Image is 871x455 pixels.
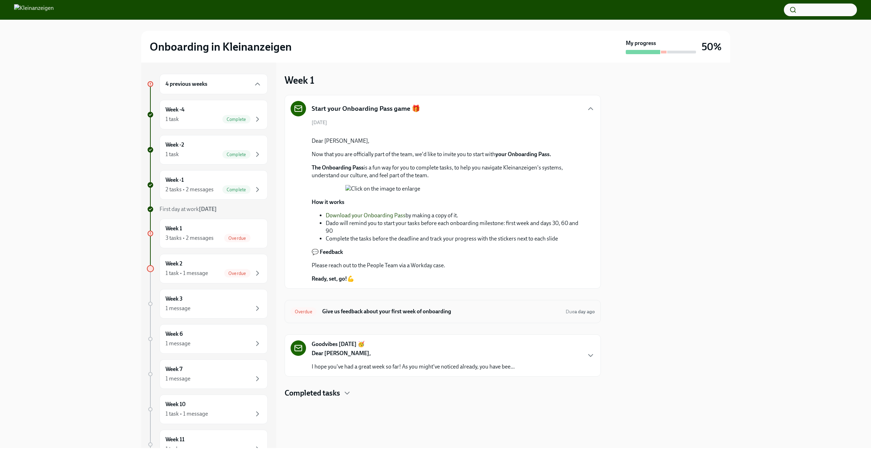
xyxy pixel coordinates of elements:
span: Complete [222,187,251,192]
h6: Week 2 [165,260,182,268]
a: Week 71 message [147,359,268,389]
a: Week -41 taskComplete [147,100,268,129]
h4: Completed tasks [285,388,340,398]
a: Week 31 message [147,289,268,319]
h6: Week 7 [165,365,182,373]
li: by making a copy of it. [326,212,584,219]
p: I hope you've had a great week so far! As you might've noticed already, you have bee... [312,363,515,371]
h6: Week 3 [165,295,183,303]
strong: Dear [PERSON_NAME], [312,350,371,357]
a: Week 21 task • 1 messageOverdue [147,254,268,283]
div: 2 tasks • 2 messages [165,186,214,193]
a: First day at work[DATE] [147,205,268,213]
span: October 12th, 2025 08:10 [566,308,595,315]
strong: Ready, set, go! [312,275,347,282]
li: Dado will remind you to start your tasks before each onboarding milestone: first week and days 30... [326,219,584,235]
div: 1 message [165,375,190,383]
h6: Week -4 [165,106,184,114]
a: Download your Onboarding Pass [326,212,405,219]
p: Dear [PERSON_NAME], [312,137,584,145]
span: Due [566,309,595,315]
span: Overdue [291,309,317,314]
h6: Week -1 [165,176,184,184]
h6: Give us feedback about your first week of onboarding [322,308,560,315]
h2: Onboarding in Kleinanzeigen [150,40,292,54]
div: 1 message [165,305,190,312]
div: 3 tasks • 2 messages [165,234,214,242]
span: [DATE] [312,119,327,126]
h3: 50% [702,40,722,53]
p: Please reach out to the People Team via a Workday case. [312,262,584,269]
strong: The Onboarding Pass [312,164,364,171]
a: OverdueGive us feedback about your first week of onboardingDuea day ago [291,306,595,317]
h3: Week 1 [285,74,314,86]
div: 1 task • 1 message [165,269,208,277]
strong: 💬 Feedback [312,249,343,255]
h6: Week -2 [165,141,184,149]
span: Complete [222,117,251,122]
h6: Week 11 [165,436,184,443]
a: Week 13 tasks • 2 messagesOverdue [147,219,268,248]
div: 1 task • 1 message [165,410,208,418]
div: Completed tasks [285,388,601,398]
div: 1 task [165,445,179,453]
a: Week 61 message [147,324,268,354]
span: First day at work [160,206,217,212]
h6: Week 10 [165,400,186,408]
a: Week 101 task • 1 message [147,395,268,424]
li: Complete the tasks before the deadline and track your progress with the stickers next to each slide [326,235,584,243]
div: 4 previous weeks [160,74,268,94]
div: 1 task [165,115,179,123]
h6: 4 previous weeks [165,80,207,88]
a: Week -12 tasks • 2 messagesComplete [147,170,268,200]
strong: your Onboarding Pass. [495,151,551,158]
h5: Start your Onboarding Pass game 🎁 [312,104,420,113]
span: Complete [222,152,251,157]
strong: a day ago [574,309,595,315]
p: Now that you are officially part of the team, we'd like to invite you to start with [312,150,584,158]
strong: How it works [312,199,344,205]
p: is a fun way for you to complete tasks, to help you navigate Kleinanzeigen's systems, understand ... [312,164,584,179]
div: 1 task [165,150,179,158]
a: Week -21 taskComplete [147,135,268,165]
div: 1 message [165,340,190,347]
h6: Week 6 [165,330,183,338]
h6: Week 1 [165,225,182,232]
strong: [DATE] [199,206,217,212]
strong: My progress [626,39,656,47]
strong: Goodvibes [DATE] 🥳 [312,340,365,348]
p: 💪 [312,275,584,283]
span: Overdue [224,236,250,241]
button: Zoom image [345,185,550,193]
img: Kleinanzeigen [14,4,54,15]
span: Overdue [224,271,250,276]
